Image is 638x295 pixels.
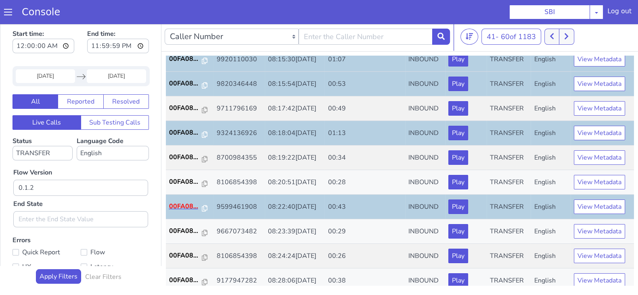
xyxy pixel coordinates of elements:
[487,172,531,197] td: TRANSFER
[169,253,202,263] p: 00FA08...
[13,4,74,33] label: Start time:
[487,123,531,148] td: TRANSFER
[324,74,405,99] td: 00:49
[13,114,73,138] label: Status
[265,50,325,74] td: 08:15:54[DATE]
[487,74,531,99] td: TRANSFER
[324,197,405,222] td: 00:29
[213,197,265,222] td: 9667073482
[574,153,625,167] button: View Metadata
[574,128,625,143] button: View Metadata
[265,25,325,50] td: 08:15:30[DATE]
[213,148,265,172] td: 8106854398
[169,155,202,164] p: 00FA08...
[169,253,210,263] a: 00FA08...
[448,251,468,266] button: Play
[169,32,210,42] a: 00FA08...
[531,50,570,74] td: English
[299,6,433,23] input: Enter the Caller Number
[487,25,531,50] td: TRANSFER
[405,172,446,197] td: INBOUND
[265,123,325,148] td: 08:19:22[DATE]
[405,50,446,74] td: INBOUND
[87,47,146,61] input: End Date
[531,222,570,246] td: English
[81,239,149,250] label: Latency
[77,124,149,138] select: Language Code
[169,56,210,66] a: 00FA08...
[531,25,570,50] td: English
[13,17,74,31] input: Start time:
[213,246,265,271] td: 9177947282
[13,224,81,236] label: Quick Report
[448,202,468,216] button: Play
[574,79,625,93] button: View Metadata
[213,123,265,148] td: 8700984355
[169,229,210,238] a: 00FA08...
[265,172,325,197] td: 08:22:40[DATE]
[487,99,531,123] td: TRANSFER
[324,148,405,172] td: 00:28
[213,25,265,50] td: 9920110030
[169,56,202,66] p: 00FA08...
[13,93,81,108] button: Live Calls
[13,72,58,87] button: All
[169,179,210,189] a: 00FA08...
[487,50,531,74] td: TRANSFER
[574,226,625,241] button: View Metadata
[213,99,265,123] td: 9324136926
[531,99,570,123] td: English
[169,32,202,42] p: 00FA08...
[87,4,149,33] label: End time:
[265,148,325,172] td: 08:20:51[DATE]
[13,189,148,205] input: Enter the End State Value
[405,99,446,123] td: INBOUND
[574,202,625,216] button: View Metadata
[265,197,325,222] td: 08:23:39[DATE]
[12,6,70,18] a: Console
[448,153,468,167] button: Play
[481,6,541,23] button: 41- 60of 1183
[405,197,446,222] td: INBOUND
[85,251,121,259] h6: Clear Filters
[213,50,265,74] td: 9820346448
[324,246,405,271] td: 00:38
[448,79,468,93] button: Play
[448,226,468,241] button: Play
[169,81,202,91] p: 00FA08...
[574,104,625,118] button: View Metadata
[574,30,625,44] button: View Metadata
[405,148,446,172] td: INBOUND
[448,128,468,143] button: Play
[324,222,405,246] td: 00:26
[213,74,265,99] td: 9711796169
[531,246,570,271] td: English
[169,106,202,115] p: 00FA08...
[58,72,103,87] button: Reported
[169,229,202,238] p: 00FA08...
[169,106,210,115] a: 00FA08...
[77,114,149,138] label: Language Code
[324,99,405,123] td: 01:13
[213,222,265,246] td: 8106854398
[169,130,202,140] p: 00FA08...
[169,204,202,214] p: 00FA08...
[405,123,446,148] td: INBOUND
[531,148,570,172] td: English
[574,54,625,69] button: View Metadata
[487,246,531,271] td: TRANSFER
[501,10,536,19] span: 60 of 1183
[531,197,570,222] td: English
[405,74,446,99] td: INBOUND
[265,222,325,246] td: 08:24:24[DATE]
[213,172,265,197] td: 9599461908
[324,50,405,74] td: 00:53
[87,17,149,31] input: End time:
[265,99,325,123] td: 08:18:04[DATE]
[448,54,468,69] button: Play
[448,104,468,118] button: Play
[169,179,202,189] p: 00FA08...
[13,177,43,187] label: End State
[531,74,570,99] td: English
[607,6,632,19] div: Log out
